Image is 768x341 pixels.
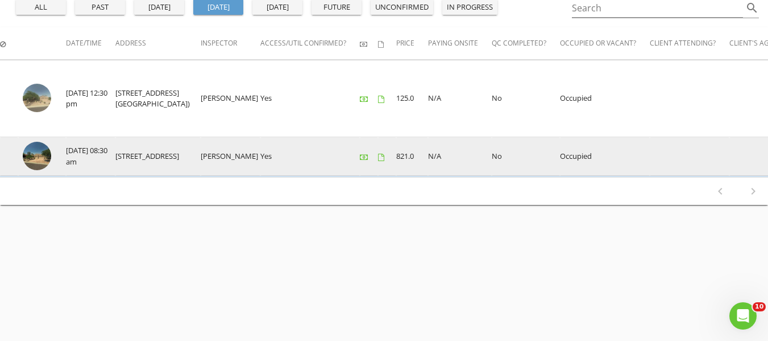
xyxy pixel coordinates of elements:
th: Agreements signed: Not sorted. [378,27,396,59]
span: QC COMPLETED? [492,38,546,48]
span: PAYING ONSITE [428,38,478,48]
iframe: Intercom live chat [729,302,757,330]
span: ACCESS/UTIL CONFIRMED? [260,38,346,48]
i: search [745,1,759,15]
td: Occupied [560,60,650,137]
td: Yes [260,60,360,137]
th: Inspector: Not sorted. [201,27,260,59]
th: Price: Not sorted. [396,27,428,59]
td: 821.0 [396,137,428,176]
div: [DATE] [139,2,180,13]
td: [PERSON_NAME] [201,60,260,137]
span: OCCUPIED or VACANT? [560,38,636,48]
th: Address: Not sorted. [115,27,201,59]
td: No [492,137,560,176]
td: Occupied [560,137,650,176]
td: N/A [428,60,492,137]
th: QC COMPLETED?: Not sorted. [492,27,560,59]
span: Price [396,38,414,48]
div: past [80,2,121,13]
span: Date/Time [66,38,102,48]
th: Paid: Not sorted. [360,27,378,59]
td: [PERSON_NAME] [201,137,260,176]
td: Yes [260,137,360,176]
td: [STREET_ADDRESS][GEOGRAPHIC_DATA]) [115,60,201,137]
span: 10 [753,302,766,311]
td: [STREET_ADDRESS] [115,137,201,176]
th: OCCUPIED or VACANT?: Not sorted. [560,27,650,59]
th: PAYING ONSITE: Not sorted. [428,27,492,59]
img: streetview [23,84,51,112]
div: future [316,2,357,13]
td: 125.0 [396,60,428,137]
td: [DATE] 08:30 am [66,137,115,176]
th: CLIENT ATTENDING?: Not sorted. [650,27,729,59]
div: all [20,2,61,13]
td: No [492,60,560,137]
th: : Not sorted. [18,27,66,59]
img: streetview [23,142,51,170]
div: in progress [447,2,493,13]
div: [DATE] [257,2,298,13]
td: N/A [428,137,492,176]
span: Inspector [201,38,237,48]
th: Date/Time: Not sorted. [66,27,115,59]
div: unconfirmed [375,2,429,13]
span: Address [115,38,146,48]
td: [DATE] 12:30 pm [66,60,115,137]
div: [DATE] [198,2,239,13]
th: ACCESS/UTIL CONFIRMED?: Not sorted. [260,27,360,59]
span: CLIENT ATTENDING? [650,38,716,48]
